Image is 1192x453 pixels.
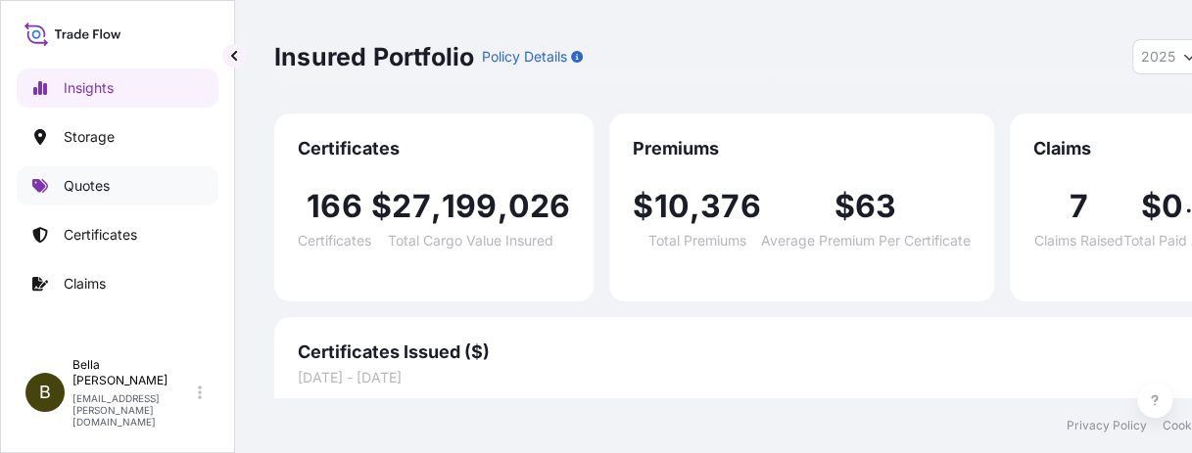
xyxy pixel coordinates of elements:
[653,191,689,222] span: 10
[1140,191,1161,222] span: $
[647,234,745,248] span: Total Premiums
[855,191,896,222] span: 63
[64,225,137,245] p: Certificates
[17,215,218,254] a: Certificates
[307,191,362,222] span: 166
[17,264,218,303] a: Claims
[64,274,106,294] p: Claims
[497,191,507,222] span: ,
[761,234,971,248] span: Average Premium Per Certificate
[64,78,114,98] p: Insights
[1033,234,1122,248] span: Claims Raised
[388,234,553,248] span: Total Cargo Value Insured
[690,191,700,222] span: ,
[371,191,392,222] span: $
[39,383,51,402] span: B
[17,166,218,205] a: Quotes
[633,191,653,222] span: $
[700,191,761,222] span: 376
[64,176,110,196] p: Quotes
[17,68,218,108] a: Insights
[298,234,371,248] span: Certificates
[834,191,855,222] span: $
[72,392,194,428] p: [EMAIL_ADDRESS][PERSON_NAME][DOMAIN_NAME]
[1069,191,1087,222] span: 7
[64,127,115,147] p: Storage
[298,137,570,160] span: Certificates
[1067,418,1147,433] a: Privacy Policy
[17,117,218,157] a: Storage
[431,191,442,222] span: ,
[508,191,571,222] span: 026
[392,191,430,222] span: 27
[274,41,474,72] p: Insured Portfolio
[442,191,498,222] span: 199
[1185,197,1192,212] span: .
[72,357,194,388] p: Bella [PERSON_NAME]
[1161,191,1182,222] span: 0
[1141,47,1175,67] span: 2025
[633,137,970,160] span: Premiums
[482,47,567,67] p: Policy Details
